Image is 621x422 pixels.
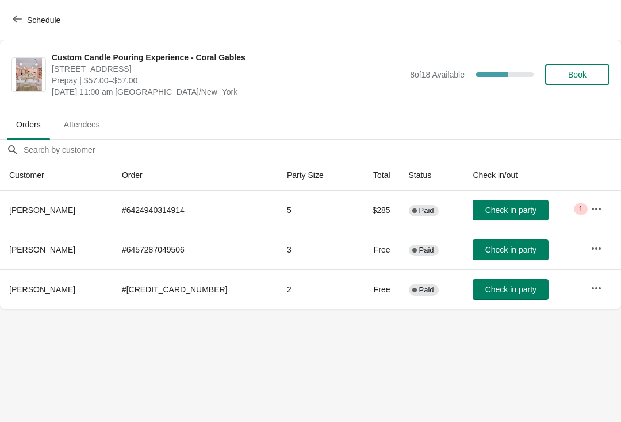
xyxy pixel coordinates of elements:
span: [DATE] 11:00 am [GEOGRAPHIC_DATA]/New_York [52,86,404,98]
span: [PERSON_NAME] [9,285,75,294]
span: Attendees [55,114,109,135]
td: 2 [278,269,351,309]
button: Check in party [473,200,549,220]
td: # 6457287049506 [113,230,278,269]
th: Check in/out [463,160,581,191]
button: Book [545,64,609,85]
span: Paid [419,206,434,215]
span: Book [568,70,586,79]
td: Free [351,269,399,309]
img: Custom Candle Pouring Experience - Coral Gables [16,58,43,91]
span: Custom Candle Pouring Experience - Coral Gables [52,52,404,63]
span: 1 [578,204,582,214]
th: Status [400,160,464,191]
th: Party Size [278,160,351,191]
button: Schedule [6,10,70,30]
td: 3 [278,230,351,269]
th: Total [351,160,399,191]
button: Check in party [473,239,549,260]
span: Paid [419,285,434,295]
span: 8 of 18 Available [410,70,465,79]
span: [PERSON_NAME] [9,245,75,254]
td: Free [351,230,399,269]
span: Schedule [27,16,60,25]
td: 5 [278,191,351,230]
td: # [CREDIT_CARD_NUMBER] [113,269,278,309]
span: Check in party [485,245,536,254]
button: Check in party [473,279,549,300]
td: $285 [351,191,399,230]
span: [STREET_ADDRESS] [52,63,404,75]
input: Search by customer [23,140,621,160]
span: Check in party [485,285,536,294]
span: Check in party [485,206,536,215]
span: [PERSON_NAME] [9,206,75,215]
span: Paid [419,246,434,255]
span: Prepay | $57.00–$57.00 [52,75,404,86]
span: Orders [7,114,50,135]
td: # 6424940314914 [113,191,278,230]
th: Order [113,160,278,191]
